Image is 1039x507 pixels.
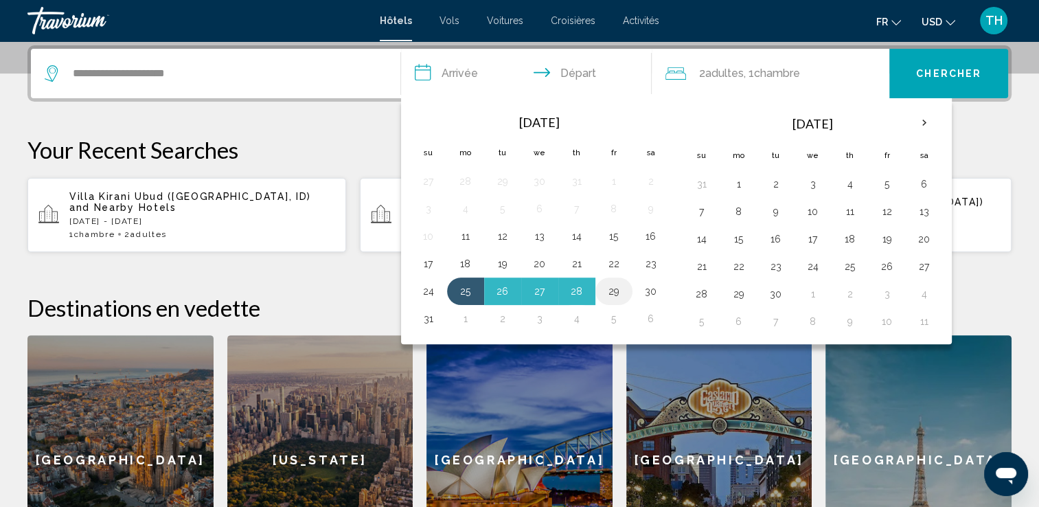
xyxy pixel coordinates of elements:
[691,229,713,249] button: Day 14
[640,199,662,218] button: Day 9
[529,282,551,301] button: Day 27
[839,312,861,331] button: Day 9
[728,284,750,304] button: Day 29
[487,15,523,26] span: Voitures
[753,67,799,80] span: Chambre
[765,174,787,194] button: Day 2
[906,107,943,139] button: Next month
[603,309,625,328] button: Day 5
[455,199,477,218] button: Day 4
[640,282,662,301] button: Day 30
[876,16,888,27] span: fr
[492,254,514,273] button: Day 19
[418,309,439,328] button: Day 31
[623,15,659,26] a: Activités
[705,67,743,80] span: Adultes
[691,257,713,276] button: Day 21
[529,309,551,328] button: Day 3
[380,15,412,26] span: Hôtels
[839,229,861,249] button: Day 18
[640,172,662,191] button: Day 2
[492,227,514,246] button: Day 12
[27,136,1012,164] p: Your Recent Searches
[691,174,713,194] button: Day 31
[913,174,935,194] button: Day 6
[418,254,439,273] button: Day 17
[492,199,514,218] button: Day 5
[728,229,750,249] button: Day 15
[455,309,477,328] button: Day 1
[765,284,787,304] button: Day 30
[720,107,906,140] th: [DATE]
[529,254,551,273] button: Day 20
[765,202,787,221] button: Day 9
[69,191,311,202] span: Villa Kirani Ubud ([GEOGRAPHIC_DATA], ID)
[913,257,935,276] button: Day 27
[603,254,625,273] button: Day 22
[691,284,713,304] button: Day 28
[455,227,477,246] button: Day 11
[765,257,787,276] button: Day 23
[802,284,824,304] button: Day 1
[401,49,652,98] button: Check in and out dates
[985,14,1003,27] span: TH
[492,172,514,191] button: Day 29
[418,172,439,191] button: Day 27
[74,229,115,239] span: Chambre
[566,172,588,191] button: Day 31
[603,172,625,191] button: Day 1
[130,229,167,239] span: Adultes
[603,227,625,246] button: Day 15
[728,174,750,194] button: Day 1
[640,227,662,246] button: Day 16
[876,12,901,32] button: Change language
[839,174,861,194] button: Day 4
[529,172,551,191] button: Day 30
[728,257,750,276] button: Day 22
[802,202,824,221] button: Day 10
[876,229,898,249] button: Day 19
[916,69,981,80] span: Chercher
[492,309,514,328] button: Day 2
[455,254,477,273] button: Day 18
[492,282,514,301] button: Day 26
[889,49,1008,98] button: Chercher
[802,257,824,276] button: Day 24
[728,202,750,221] button: Day 8
[360,177,678,253] button: Gravity Eco Boutique Hotel Adults Only ([GEOGRAPHIC_DATA], [GEOGRAPHIC_DATA]) and Nearby Hotels[D...
[640,309,662,328] button: Day 6
[922,16,942,27] span: USD
[69,216,335,226] p: [DATE] - [DATE]
[698,64,743,83] span: 2
[640,254,662,273] button: Day 23
[839,284,861,304] button: Day 2
[566,309,588,328] button: Day 4
[529,199,551,218] button: Day 6
[876,312,898,331] button: Day 10
[418,227,439,246] button: Day 10
[603,282,625,301] button: Day 29
[876,174,898,194] button: Day 5
[984,452,1028,496] iframe: Bouton de lancement de la fenêtre de messagerie
[691,312,713,331] button: Day 5
[439,15,459,26] a: Vols
[922,12,955,32] button: Change currency
[603,199,625,218] button: Day 8
[566,199,588,218] button: Day 7
[913,229,935,249] button: Day 20
[455,282,477,301] button: Day 25
[876,284,898,304] button: Day 3
[839,202,861,221] button: Day 11
[802,174,824,194] button: Day 3
[551,15,595,26] a: Croisières
[418,199,439,218] button: Day 3
[27,7,366,34] a: Travorium
[447,107,632,137] th: [DATE]
[566,227,588,246] button: Day 14
[728,312,750,331] button: Day 6
[913,312,935,331] button: Day 11
[566,254,588,273] button: Day 21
